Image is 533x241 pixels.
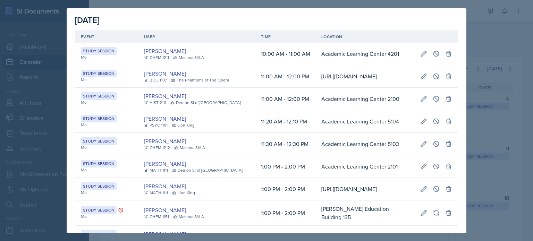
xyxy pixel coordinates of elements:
[255,200,316,226] td: 1:00 PM - 2:00 PM
[75,14,458,26] div: [DATE]
[255,178,316,200] td: 1:00 PM - 2:00 PM
[173,54,204,61] div: Mamma SI/LA
[144,160,186,168] a: [PERSON_NAME]
[170,100,241,106] div: Demon SI of [GEOGRAPHIC_DATA]
[81,213,133,220] div: Mo
[172,167,243,173] div: Demon SI of [GEOGRAPHIC_DATA]
[316,155,415,178] td: Academic Learning Center 2101
[255,88,316,110] td: 11:00 AM - 12:00 PM
[81,54,133,60] div: Mo
[81,160,117,167] div: Study Session
[81,47,117,55] div: Study Session
[144,92,186,100] a: [PERSON_NAME]
[144,206,186,214] a: [PERSON_NAME]
[144,190,168,196] div: MATH 1111
[172,122,195,128] div: Lion King
[144,47,186,55] a: [PERSON_NAME]
[81,230,117,238] div: Study Session
[255,133,316,155] td: 11:30 AM - 12:30 PM
[144,114,186,123] a: [PERSON_NAME]
[144,100,166,106] div: HIST 2111
[316,65,415,88] td: [URL][DOMAIN_NAME]
[81,115,117,122] div: Study Session
[255,110,316,133] td: 11:20 AM - 12:10 PM
[316,133,415,155] td: Academic Learning Center 5103
[173,214,204,220] div: Mamma SI/LA
[255,43,316,65] td: 10:00 AM - 11:00 AM
[81,137,117,145] div: Study Session
[316,110,415,133] td: Academic Learning Center 5104
[316,31,415,43] th: Location
[255,65,316,88] td: 11:00 AM - 12:00 PM
[81,122,133,128] div: Mo
[144,137,186,145] a: [PERSON_NAME]
[316,178,415,200] td: [URL][DOMAIN_NAME]
[144,54,169,61] div: CHEM 1211
[144,122,168,128] div: PSYC 1101
[171,77,229,83] div: The Phantoms of The Opera
[172,190,195,196] div: Lion King
[316,88,415,110] td: Academic Learning Center 2100
[144,69,186,78] a: [PERSON_NAME]
[316,43,415,65] td: Academic Learning Center 4201
[81,92,117,100] div: Study Session
[144,214,169,220] div: CHEM 1151
[81,206,117,214] div: Study Session
[316,200,415,226] td: [PERSON_NAME] Education Building 135
[144,77,167,83] div: BIOL 1107
[81,144,133,150] div: Mo
[144,230,186,238] a: [PERSON_NAME]
[255,31,316,43] th: Time
[81,167,133,173] div: Mo
[138,31,255,43] th: User
[81,189,133,196] div: Mo
[81,99,133,105] div: Mo
[81,77,133,83] div: Mo
[75,31,138,43] th: Event
[144,182,186,190] a: [PERSON_NAME]
[255,155,316,178] td: 1:00 PM - 2:00 PM
[81,182,117,190] div: Study Session
[81,70,117,77] div: Study Session
[174,145,205,151] div: Mamma SI/LA
[144,145,170,151] div: CHEM 1212
[144,167,168,173] div: MATH 1111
